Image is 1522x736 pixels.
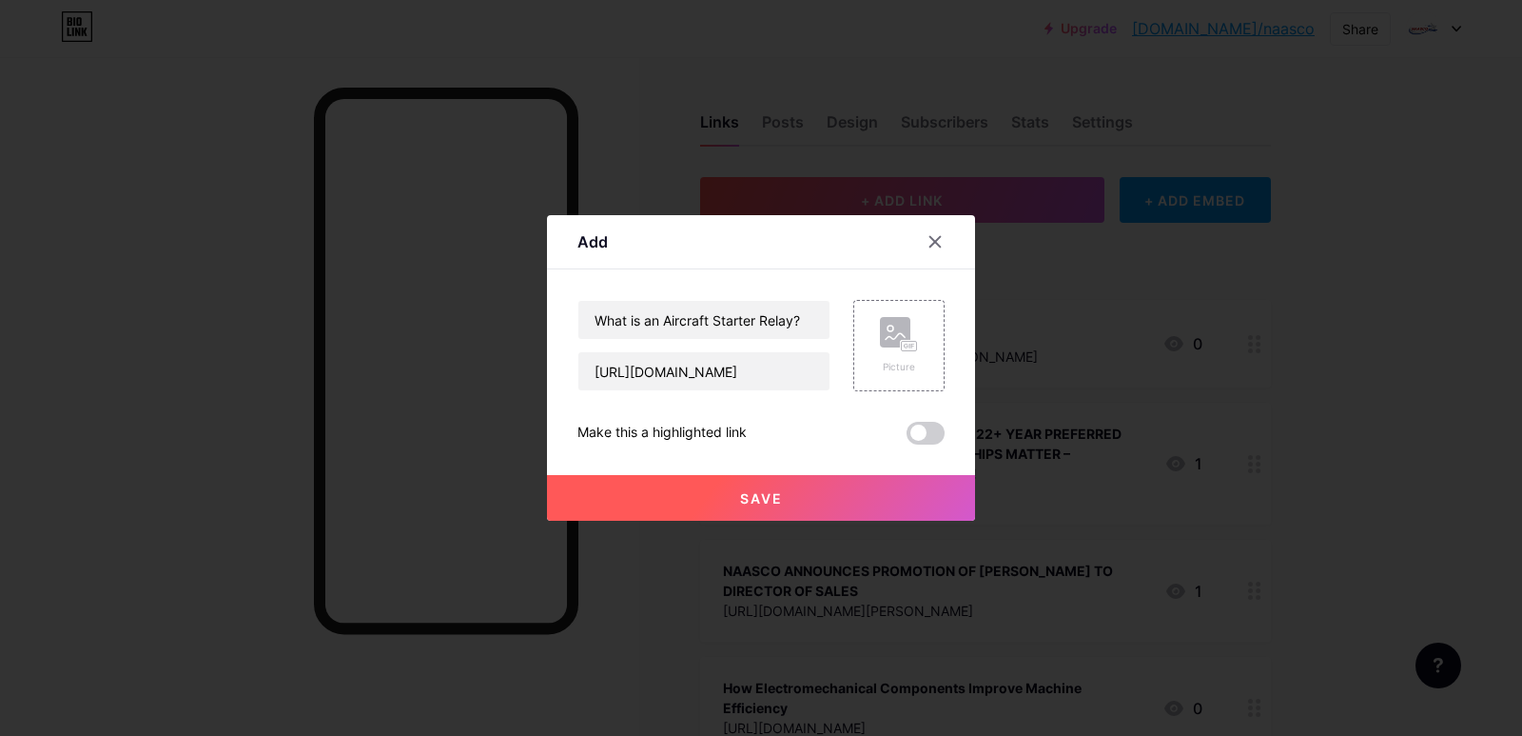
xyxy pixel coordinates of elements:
[578,301,829,339] input: Title
[740,490,783,507] span: Save
[547,475,975,521] button: Save
[577,422,747,445] div: Make this a highlighted link
[578,352,829,390] input: URL
[880,360,918,374] div: Picture
[577,230,608,253] div: Add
